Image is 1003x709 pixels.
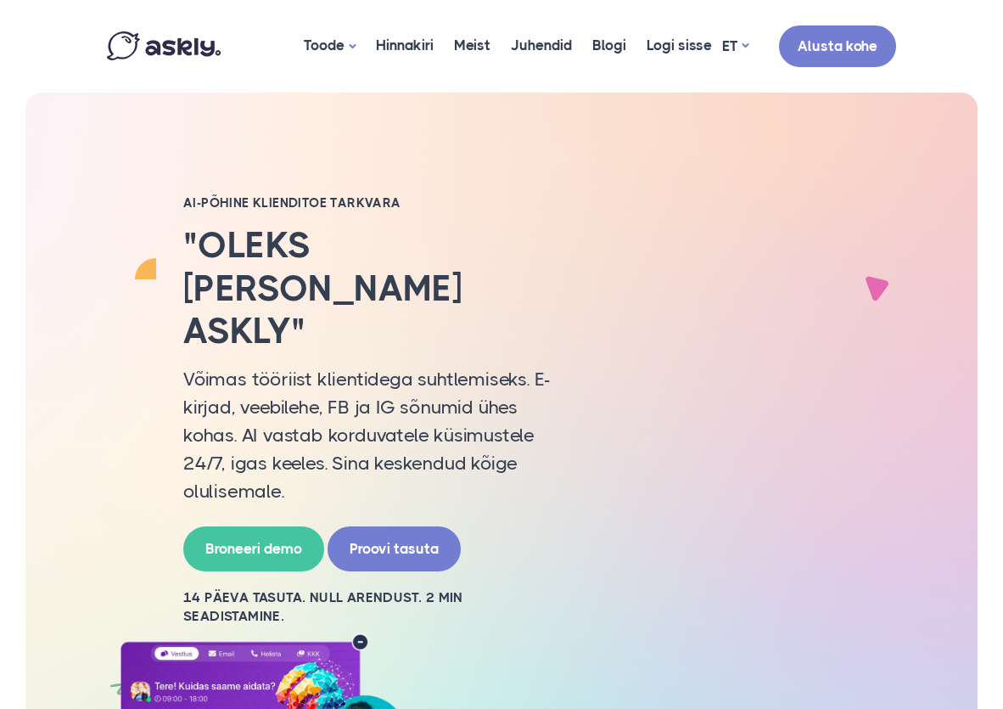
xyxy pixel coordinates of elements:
[328,526,461,571] a: Proovi tasuta
[183,526,324,571] a: Broneeri demo
[294,4,366,88] a: Toode
[183,588,565,625] h2: 14 PÄEVA TASUTA. NULL ARENDUST. 2 MIN SEADISTAMINE.
[501,4,582,87] a: Juhendid
[107,31,221,60] img: Askly
[183,194,565,211] h2: AI-PÕHINE KLIENDITOE TARKVARA
[722,34,748,59] a: ET
[444,4,501,87] a: Meist
[779,25,896,67] a: Alusta kohe
[183,224,565,352] h2: "Oleks [PERSON_NAME] Askly"
[366,4,444,87] a: Hinnakiri
[183,365,565,505] p: Võimas tööriist klientidega suhtlemiseks. E-kirjad, veebilehe, FB ja IG sõnumid ühes kohas. AI va...
[636,4,722,87] a: Logi sisse
[582,4,636,87] a: Blogi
